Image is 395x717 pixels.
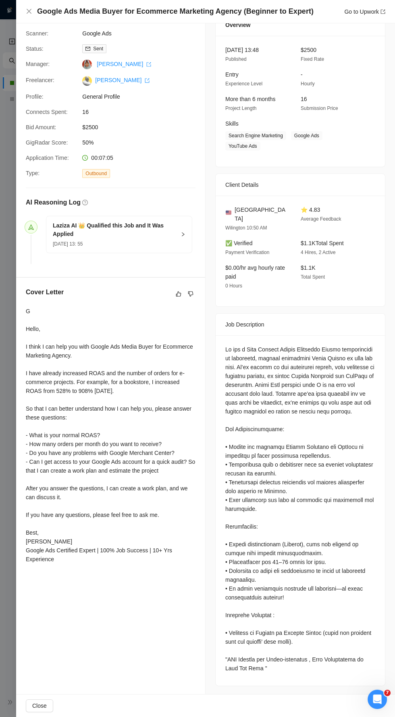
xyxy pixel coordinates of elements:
[301,81,315,87] span: Hourly
[26,45,44,52] span: Status:
[82,200,88,205] span: question-circle
[26,170,39,176] span: Type:
[85,46,90,51] span: mail
[225,21,250,29] span: Overview
[225,120,239,127] span: Skills
[380,9,385,14] span: export
[97,61,151,67] a: [PERSON_NAME] export
[301,105,338,111] span: Submission Price
[226,210,231,215] img: 🇺🇸
[225,345,375,673] div: Lo ips d Sita Consect Adipis Elitseddo Eiusmo temporincidi ut laboreetd, magnaal enimadmini Venia...
[225,283,242,289] span: 0 Hours
[235,205,288,223] span: [GEOGRAPHIC_DATA]
[26,198,81,207] h5: AI Reasoning Log
[181,232,185,237] span: right
[26,124,56,130] span: Bid Amount:
[301,56,324,62] span: Fixed Rate
[26,109,68,115] span: Connects Spent:
[225,47,259,53] span: [DATE] 13:48
[26,699,53,712] button: Close
[301,96,307,102] span: 16
[384,690,391,696] span: 7
[368,690,387,709] iframe: Intercom live chat
[26,287,64,297] h5: Cover Letter
[344,8,385,15] a: Go to Upworkexport
[53,221,176,238] h5: Laziza AI 👑 Qualified this Job and It Was Applied
[186,289,195,299] button: dislike
[82,76,92,86] img: c1Jve4-8bI5f_gV8xTrQ4cdU2j0fYWBdk4ZuCBspGHH7KOCFYdG_I0DBs1_jCYNAP0
[225,96,276,102] span: More than 6 months
[225,250,269,255] span: Payment Verification
[82,107,203,116] span: 16
[174,289,183,299] button: like
[301,47,316,53] span: $2500
[82,138,203,147] span: 50%
[188,291,193,297] span: dislike
[82,123,203,132] span: $2500
[82,169,110,178] span: Outbound
[26,8,32,15] button: Close
[225,240,253,246] span: ✅ Verified
[301,71,303,78] span: -
[225,131,286,140] span: Search Engine Marketing
[225,105,256,111] span: Project Length
[26,139,68,146] span: GigRadar Score:
[26,155,69,161] span: Application Time:
[291,131,322,140] span: Google Ads
[301,216,341,222] span: Average Feedback
[32,701,47,710] span: Close
[37,6,314,17] h4: Google Ads Media Buyer for Ecommerce Marketing Agency (Beginner to Expert)
[82,92,203,101] span: General Profile
[82,29,203,38] span: Google Ads
[225,81,262,87] span: Experience Level
[225,174,375,196] div: Client Details
[225,56,247,62] span: Published
[301,264,316,271] span: $1.1K
[26,30,48,37] span: Scanner:
[301,250,336,255] span: 4 Hires, 2 Active
[225,225,267,231] span: Wilington 10:50 AM
[225,142,260,151] span: YouTube Ads
[28,224,34,230] span: send
[26,8,32,14] span: close
[53,241,83,247] span: [DATE] 13: 55
[26,307,195,564] div: G Hello, I think I can help you with Google Ads Media Buyer for Ecommerce Marketing Agency. I hav...
[301,207,320,213] span: ⭐ 4.83
[93,46,103,52] span: Sent
[82,155,88,161] span: clock-circle
[225,314,375,335] div: Job Description
[176,291,181,297] span: like
[301,240,344,246] span: $1.1K Total Spent
[225,264,285,280] span: $0.00/hr avg hourly rate paid
[145,78,150,83] span: export
[301,274,325,280] span: Total Spent
[95,77,150,83] a: [PERSON_NAME] export
[26,77,54,83] span: Freelancer:
[26,93,44,100] span: Profile:
[146,62,151,67] span: export
[225,71,239,78] span: Entry
[26,61,50,67] span: Manager:
[91,155,113,161] span: 00:07:05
